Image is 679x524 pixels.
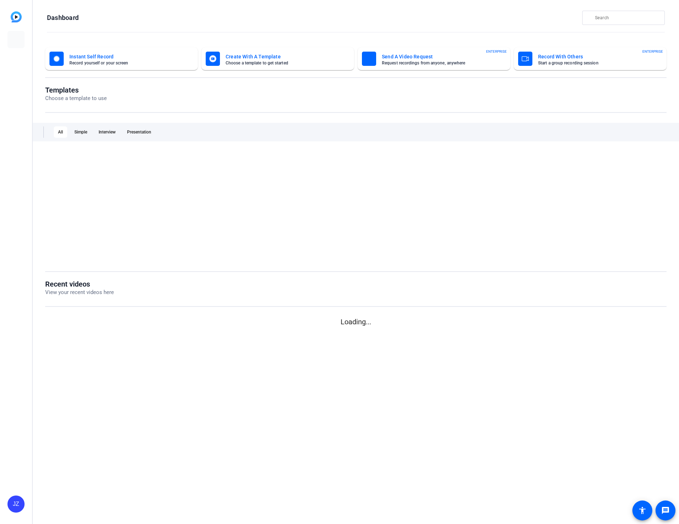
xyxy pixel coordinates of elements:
span: ENTERPRISE [642,49,663,54]
p: Choose a template to use [45,94,107,103]
button: Record With OthersStart a group recording sessionENTERPRISE [514,47,667,70]
h1: Templates [45,86,107,94]
mat-card-title: Send A Video Request [382,52,495,61]
button: Instant Self RecordRecord yourself or your screen [45,47,198,70]
p: Loading... [45,316,667,327]
mat-card-title: Instant Self Record [69,52,182,61]
h1: Recent videos [45,280,114,288]
span: ENTERPRISE [486,49,507,54]
mat-card-subtitle: Start a group recording session [538,61,651,65]
mat-card-title: Create With A Template [226,52,338,61]
mat-icon: accessibility [638,506,647,515]
mat-card-subtitle: Record yourself or your screen [69,61,182,65]
div: Interview [94,126,120,138]
h1: Dashboard [47,14,79,22]
input: Search [595,14,659,22]
div: JZ [7,496,25,513]
div: Presentation [123,126,156,138]
mat-card-subtitle: Request recordings from anyone, anywhere [382,61,495,65]
p: View your recent videos here [45,288,114,297]
div: Simple [70,126,91,138]
button: Send A Video RequestRequest recordings from anyone, anywhereENTERPRISE [358,47,510,70]
div: All [54,126,67,138]
mat-card-subtitle: Choose a template to get started [226,61,338,65]
mat-card-title: Record With Others [538,52,651,61]
img: blue-gradient.svg [11,11,22,22]
button: Create With A TemplateChoose a template to get started [201,47,354,70]
mat-icon: message [661,506,670,515]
